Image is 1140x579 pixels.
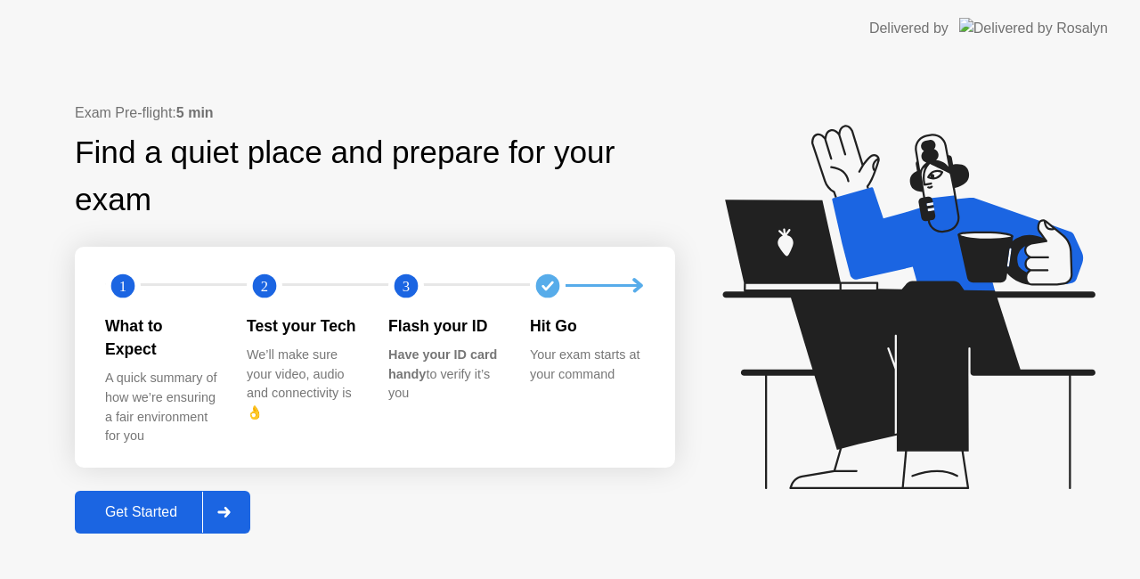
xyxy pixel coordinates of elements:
button: Get Started [75,491,250,534]
div: Find a quiet place and prepare for your exam [75,129,675,224]
b: 5 min [176,105,214,120]
div: Hit Go [530,314,643,338]
div: We’ll make sure your video, audio and connectivity is 👌 [247,346,360,422]
div: Your exam starts at your command [530,346,643,384]
div: What to Expect [105,314,218,362]
div: Get Started [80,504,202,520]
div: Test your Tech [247,314,360,338]
div: Flash your ID [388,314,501,338]
div: Exam Pre-flight: [75,102,675,124]
text: 3 [403,277,410,294]
img: Delivered by Rosalyn [959,18,1108,38]
div: A quick summary of how we’re ensuring a fair environment for you [105,369,218,445]
b: Have your ID card handy [388,347,497,381]
div: Delivered by [869,18,949,39]
text: 2 [261,277,268,294]
div: to verify it’s you [388,346,501,404]
text: 1 [119,277,126,294]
